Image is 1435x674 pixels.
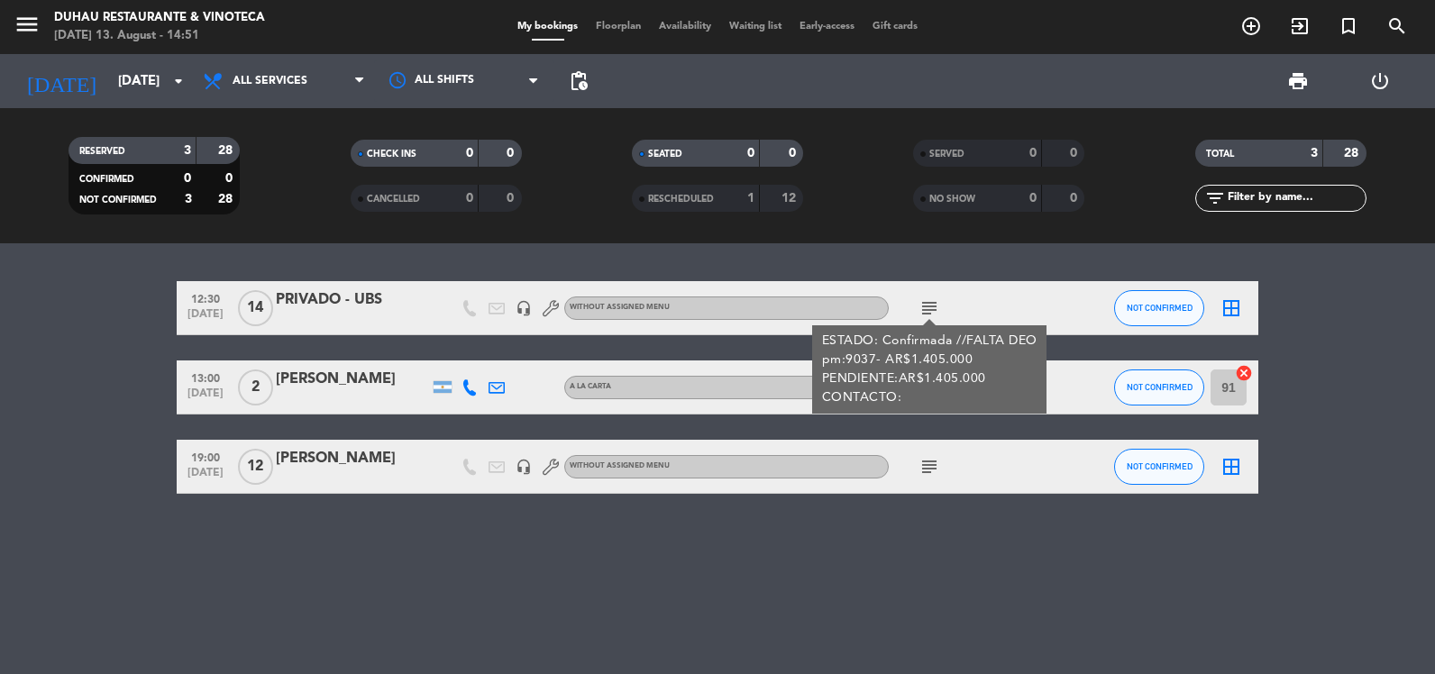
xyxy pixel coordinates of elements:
strong: 28 [218,193,236,205]
span: [DATE] [183,387,228,408]
strong: 28 [218,144,236,157]
i: add_circle_outline [1240,15,1262,37]
i: headset_mic [516,459,532,475]
span: 12:30 [183,287,228,308]
strong: 1 [747,192,754,205]
strong: 0 [1029,192,1037,205]
span: 14 [238,290,273,326]
span: Gift cards [864,22,927,32]
span: NOT CONFIRMED [1127,382,1193,392]
span: NOT CONFIRMED [1127,461,1193,471]
span: Without assigned menu [570,304,670,311]
i: exit_to_app [1289,15,1311,37]
i: subject [919,297,940,319]
strong: 0 [1070,192,1081,205]
button: NOT CONFIRMED [1114,369,1204,405]
span: CONFIRMED [79,175,134,184]
span: pending_actions [568,70,590,92]
span: 2 [238,369,273,405]
i: border_all [1220,297,1242,319]
div: [PERSON_NAME] [276,368,429,391]
span: 12 [238,449,273,485]
i: turned_in_not [1338,15,1359,37]
span: CANCELLED [367,195,420,204]
strong: 0 [184,172,191,185]
span: NO SHOW [929,195,975,204]
div: ESTADO: Confirmada //FALTA DEO pm:9037- AR$1.405.000 PENDIENTE:AR$1.405.000 CONTACTO: [822,332,1037,407]
i: headset_mic [516,300,532,316]
i: search [1386,15,1408,37]
span: Early-access [791,22,864,32]
button: menu [14,11,41,44]
i: cancel [1235,364,1253,382]
span: 19:00 [183,446,228,467]
strong: 0 [507,192,517,205]
span: A LA CARTA [570,383,611,390]
strong: 28 [1344,147,1362,159]
div: Duhau Restaurante & Vinoteca [54,9,265,27]
span: 13:00 [183,367,228,387]
i: subject [919,456,940,478]
span: SERVED [929,150,964,159]
span: RESCHEDULED [648,195,714,204]
span: SEATED [648,150,682,159]
i: arrow_drop_down [168,70,189,92]
strong: 0 [1029,147,1037,159]
strong: 0 [466,147,473,159]
strong: 12 [781,192,800,205]
strong: 0 [1070,147,1081,159]
span: Floorplan [587,22,650,32]
span: RESERVED [79,147,125,156]
strong: 0 [507,147,517,159]
div: PRIVADO - UBS [276,288,429,312]
span: TOTAL [1206,150,1234,159]
strong: 3 [1311,147,1318,159]
span: My bookings [508,22,587,32]
span: [DATE] [183,467,228,487]
i: filter_list [1204,187,1226,209]
strong: 0 [789,147,800,159]
div: LOG OUT [1339,54,1422,108]
span: print [1287,70,1309,92]
span: All services [233,75,307,87]
strong: 3 [185,193,192,205]
strong: 0 [225,172,236,185]
i: power_settings_new [1369,70,1391,92]
button: NOT CONFIRMED [1114,449,1204,485]
i: border_all [1220,456,1242,478]
strong: 0 [466,192,473,205]
i: menu [14,11,41,38]
i: [DATE] [14,61,109,101]
div: [DATE] 13. August - 14:51 [54,27,265,45]
strong: 3 [184,144,191,157]
span: Waiting list [720,22,791,32]
span: NOT CONFIRMED [79,196,157,205]
input: Filter by name... [1226,188,1366,208]
span: NOT CONFIRMED [1127,303,1193,313]
span: [DATE] [183,308,228,329]
strong: 0 [747,147,754,159]
span: CHECK INS [367,150,416,159]
button: NOT CONFIRMED [1114,290,1204,326]
span: Without assigned menu [570,462,670,469]
span: Availability [650,22,720,32]
div: [PERSON_NAME] [276,447,429,470]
